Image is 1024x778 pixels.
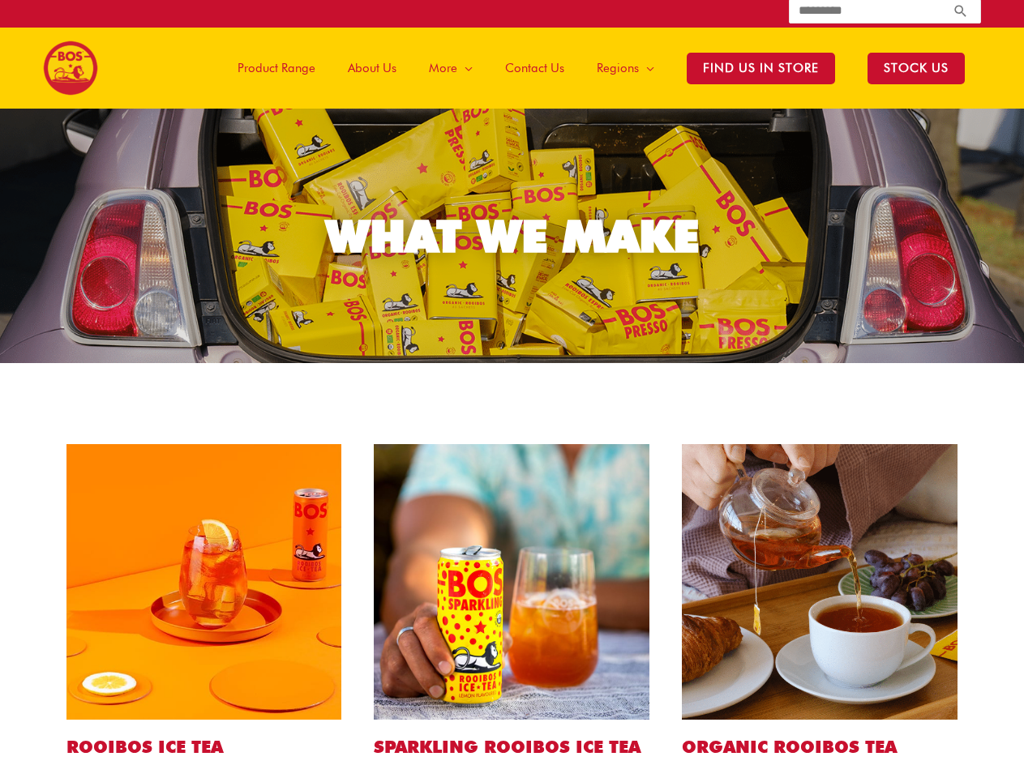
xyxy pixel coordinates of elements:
h2: ROOIBOS ICE TEA [66,736,342,758]
a: About Us [332,28,413,109]
h2: SPARKLING ROOIBOS ICE TEA [374,736,649,758]
div: WHAT WE MAKE [326,214,699,259]
a: STOCK US [851,28,981,109]
span: STOCK US [868,53,965,84]
img: BOS logo finals-200px [43,41,98,96]
span: Product Range [238,44,315,92]
a: Search button [953,3,969,19]
a: More [413,28,489,109]
h2: ORGANIC ROOIBOS TEA [682,736,958,758]
span: More [429,44,457,92]
nav: Site Navigation [209,28,981,109]
span: About Us [348,44,396,92]
span: Regions [597,44,639,92]
a: Regions [581,28,671,109]
a: Product Range [221,28,332,109]
span: Contact Us [505,44,564,92]
img: sparkling lemon [374,444,649,720]
span: Find Us in Store [687,53,835,84]
a: Contact Us [489,28,581,109]
img: peach [66,444,342,720]
a: Find Us in Store [671,28,851,109]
